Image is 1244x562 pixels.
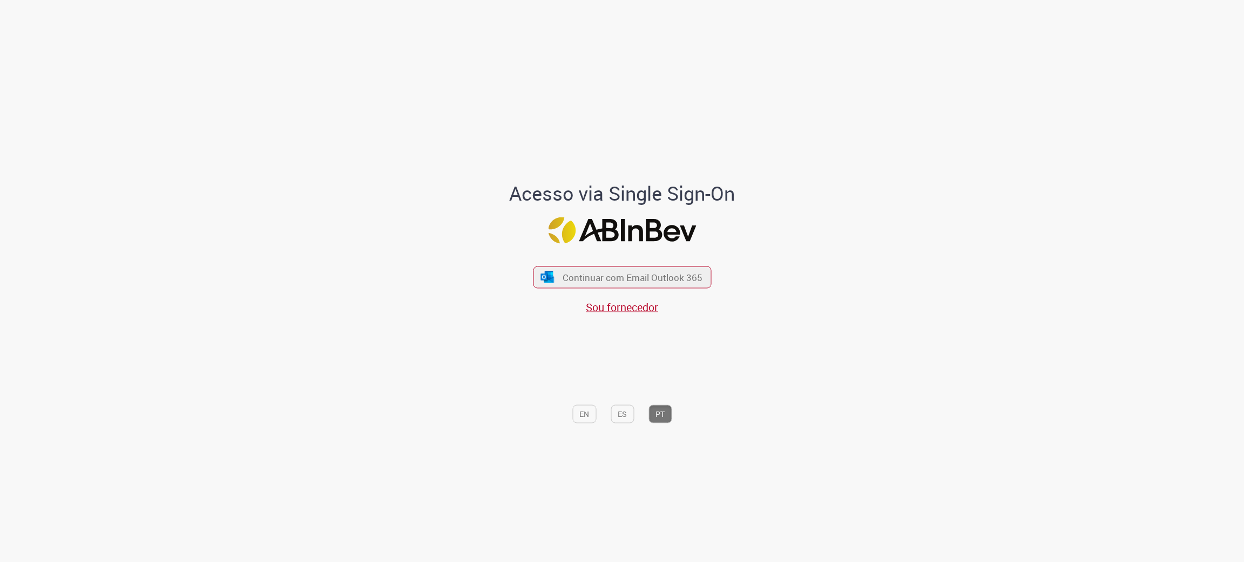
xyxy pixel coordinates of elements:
img: ícone Azure/Microsoft 360 [540,271,555,283]
button: ícone Azure/Microsoft 360 Continuar com Email Outlook 365 [533,266,711,288]
span: Continuar com Email Outlook 365 [563,271,702,284]
img: Logo ABInBev [548,217,696,244]
button: PT [648,405,672,423]
button: ES [611,405,634,423]
button: EN [572,405,596,423]
a: Sou fornecedor [586,300,658,314]
h1: Acesso via Single Sign-On [472,183,772,204]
